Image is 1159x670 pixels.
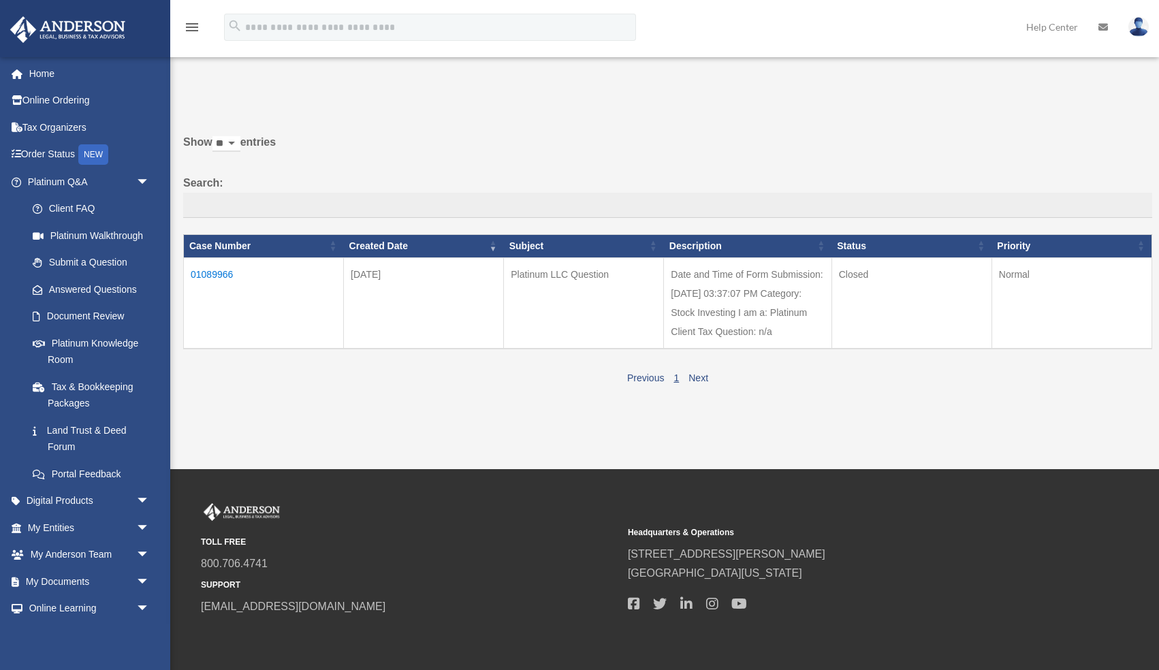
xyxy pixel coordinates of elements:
span: arrow_drop_down [136,595,163,623]
a: Digital Productsarrow_drop_down [10,488,170,515]
th: Created Date: activate to sort column ascending [344,235,504,258]
a: Billingarrow_drop_down [10,622,170,649]
small: SUPPORT [201,578,618,592]
img: Anderson Advisors Platinum Portal [201,503,283,521]
a: [STREET_ADDRESS][PERSON_NAME] [628,548,825,560]
small: Headquarters & Operations [628,526,1045,540]
a: My Anderson Teamarrow_drop_down [10,541,170,569]
span: arrow_drop_down [136,168,163,196]
a: Online Ordering [10,87,170,114]
small: TOLL FREE [201,535,618,549]
th: Subject: activate to sort column ascending [504,235,664,258]
span: arrow_drop_down [136,622,163,650]
span: arrow_drop_down [136,514,163,542]
a: Tax & Bookkeeping Packages [19,373,163,417]
a: Land Trust & Deed Forum [19,417,163,460]
a: Document Review [19,303,163,330]
a: Answered Questions [19,276,157,303]
td: Date and Time of Form Submission: [DATE] 03:37:07 PM Category: Stock Investing I am a: Platinum C... [664,257,831,349]
select: Showentries [212,136,240,152]
a: [GEOGRAPHIC_DATA][US_STATE] [628,567,802,579]
img: User Pic [1128,17,1149,37]
label: Show entries [183,133,1152,165]
a: 1 [673,372,679,383]
a: Portal Feedback [19,460,163,488]
a: 800.706.4741 [201,558,268,569]
img: Anderson Advisors Platinum Portal [6,16,129,43]
a: Home [10,60,170,87]
label: Search: [183,174,1152,219]
a: [EMAIL_ADDRESS][DOMAIN_NAME] [201,601,385,612]
a: Next [688,372,708,383]
a: Online Learningarrow_drop_down [10,595,170,622]
span: arrow_drop_down [136,488,163,515]
td: Closed [831,257,991,349]
td: Platinum LLC Question [504,257,664,349]
div: NEW [78,144,108,165]
span: arrow_drop_down [136,568,163,596]
a: Previous [627,372,664,383]
td: [DATE] [344,257,504,349]
a: Client FAQ [19,195,163,223]
a: Tax Organizers [10,114,170,141]
span: arrow_drop_down [136,541,163,569]
i: menu [184,19,200,35]
a: Order StatusNEW [10,141,170,169]
td: 01089966 [184,257,344,349]
th: Status: activate to sort column ascending [831,235,991,258]
th: Description: activate to sort column ascending [664,235,831,258]
a: Platinum Q&Aarrow_drop_down [10,168,163,195]
a: My Entitiesarrow_drop_down [10,514,170,541]
i: search [227,18,242,33]
input: Search: [183,193,1152,219]
th: Case Number: activate to sort column ascending [184,235,344,258]
a: Submit a Question [19,249,163,276]
th: Priority: activate to sort column ascending [991,235,1152,258]
td: Normal [991,257,1152,349]
a: menu [184,24,200,35]
a: Platinum Walkthrough [19,222,163,249]
a: Platinum Knowledge Room [19,330,163,373]
a: My Documentsarrow_drop_down [10,568,170,595]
